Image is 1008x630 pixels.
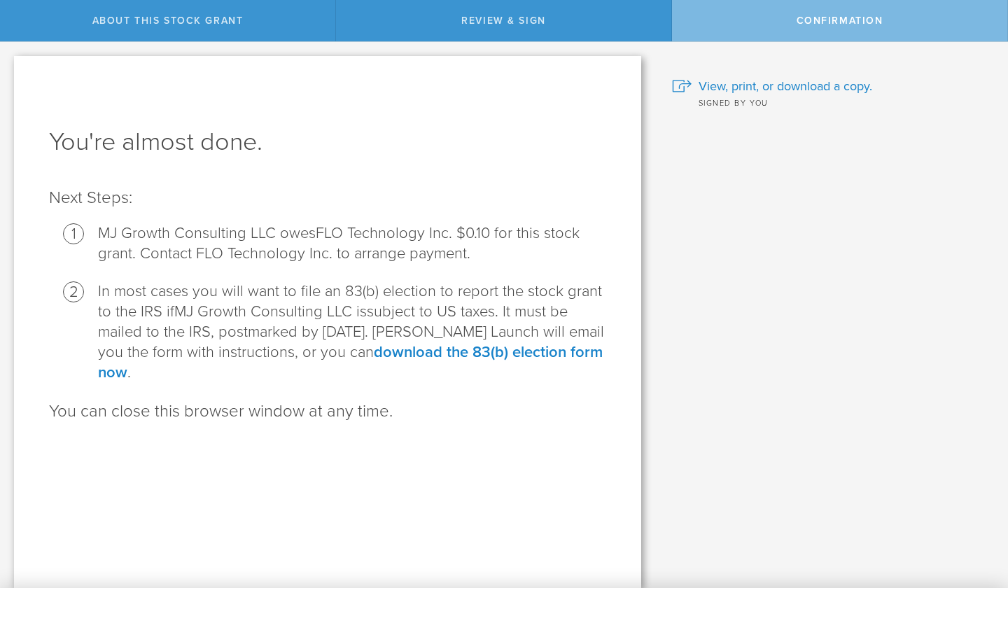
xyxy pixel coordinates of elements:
[98,224,316,242] span: MJ Growth Consulting LLC owes
[98,281,606,383] li: In most cases you will want to file an 83(b) election to report the stock grant to the IRS if sub...
[174,302,367,321] span: MJ Growth Consulting LLC is
[699,77,872,95] span: View, print, or download a copy.
[672,95,987,109] div: Signed by you
[461,15,546,27] span: Review & Sign
[797,15,883,27] span: Confirmation
[49,400,606,423] p: You can close this browser window at any time.
[92,15,244,27] span: About this stock grant
[98,223,606,264] li: FLO Technology Inc. $0.10 for this stock grant. Contact FLO Technology Inc. to arrange payment.
[49,125,606,159] h1: You're almost done.
[49,187,606,209] p: Next Steps:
